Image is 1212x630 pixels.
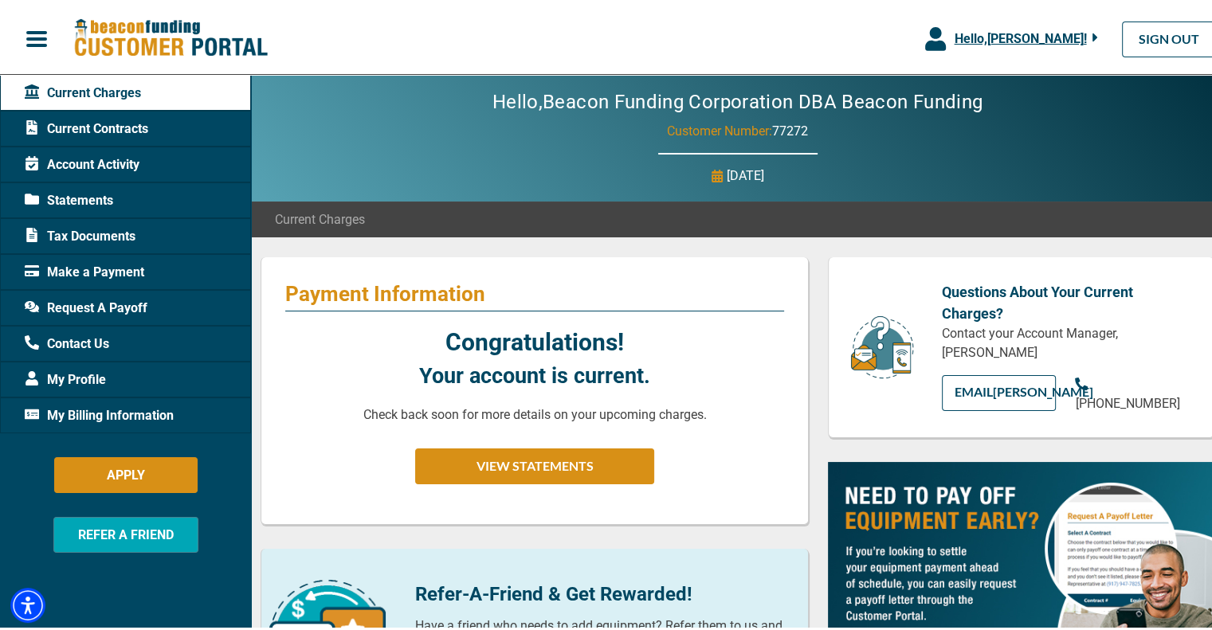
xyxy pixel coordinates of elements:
p: Payment Information [285,278,784,303]
span: Current Contracts [25,116,148,135]
p: [DATE] [727,163,764,182]
span: My Profile [25,367,106,386]
p: Congratulations! [445,321,624,357]
p: Your account is current. [419,357,650,389]
p: Questions About Your Current Charges? [942,278,1190,321]
span: Hello, [PERSON_NAME] ! [954,28,1086,43]
span: Tax Documents [25,224,135,243]
span: Contact Us [25,331,109,350]
a: [PHONE_NUMBER] [1075,372,1190,410]
span: Make a Payment [25,260,144,279]
span: Account Activity [25,152,139,171]
span: My Billing Information [25,403,174,422]
a: EMAIL[PERSON_NAME] [942,372,1057,408]
button: VIEW STATEMENTS [415,445,654,481]
span: Current Charges [25,80,141,100]
span: 77272 [772,120,808,135]
span: Customer Number: [667,120,772,135]
img: Beacon Funding Customer Portal Logo [73,15,268,56]
span: Current Charges [275,207,365,226]
button: APPLY [54,454,198,490]
p: Refer-A-Friend & Get Rewarded! [415,577,785,605]
p: Contact your Account Manager, [PERSON_NAME] [942,321,1190,359]
span: [PHONE_NUMBER] [1075,393,1179,408]
h2: Hello, Beacon Funding Corporation DBA Beacon Funding [445,88,1030,111]
p: Check back soon for more details on your upcoming charges. [363,402,707,421]
span: Request A Payoff [25,295,147,315]
div: Accessibility Menu [10,585,45,620]
span: Statements [25,188,113,207]
button: REFER A FRIEND [53,514,198,550]
img: customer-service.png [846,311,918,378]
